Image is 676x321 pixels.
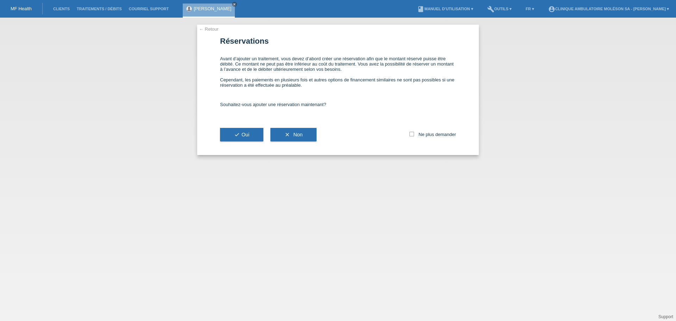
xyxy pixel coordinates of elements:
[484,7,515,11] a: buildOutils ▾
[409,132,456,137] label: Ne plus demander
[220,128,263,141] button: checkOui
[234,132,249,137] span: Oui
[220,49,456,95] div: Avant d’ajouter un traitement, vous devez d’abord créer une réservation afin que le montant réser...
[220,95,456,114] div: Souhaitez-vous ajouter une réservation maintenant?
[234,132,240,137] i: check
[487,6,494,13] i: build
[220,37,456,45] h1: Réservations
[50,7,73,11] a: Clients
[199,26,219,32] a: ← Retour
[293,132,302,137] span: Non
[11,6,32,11] a: MF Health
[548,6,555,13] i: account_circle
[545,7,672,11] a: account_circleClinique ambulatoire Moléson SA - [PERSON_NAME] ▾
[125,7,172,11] a: Courriel Support
[194,6,231,11] a: [PERSON_NAME]
[658,314,673,319] a: Support
[414,7,476,11] a: bookManuel d’utilisation ▾
[522,7,538,11] a: FR ▾
[73,7,125,11] a: Traitements / débits
[284,132,290,137] i: clear
[417,6,424,13] i: book
[270,128,317,141] button: clear Non
[233,2,236,6] i: close
[232,2,237,7] a: close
